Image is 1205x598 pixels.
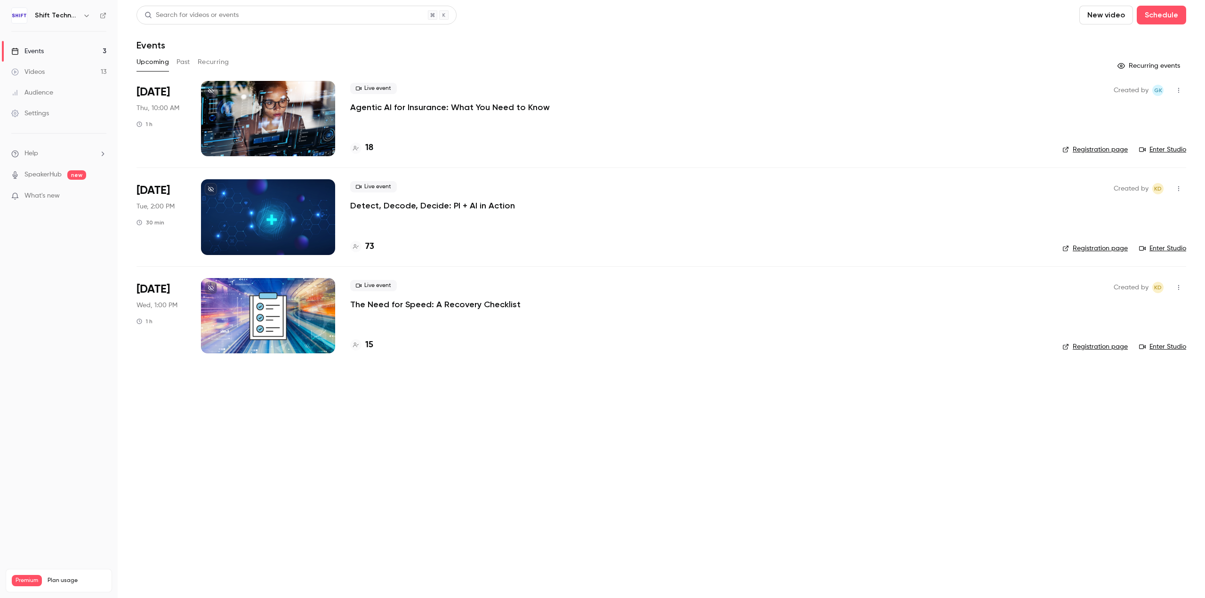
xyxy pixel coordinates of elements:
span: Premium [12,575,42,586]
span: Created by [1114,85,1149,96]
h6: Shift Technology [35,11,79,20]
span: Plan usage [48,577,106,584]
a: Detect, Decode, Decide: PI + AI in Action [350,200,515,211]
span: KD [1154,282,1162,293]
span: [DATE] [137,183,170,198]
h1: Events [137,40,165,51]
h4: 15 [365,339,373,351]
span: Thu, 10:00 AM [137,104,179,113]
li: help-dropdown-opener [11,149,106,159]
span: Kristen DeLuca [1152,282,1164,293]
span: Kristen DeLuca [1152,183,1164,194]
a: Registration page [1062,244,1128,253]
a: 15 [350,339,373,351]
span: KD [1154,183,1162,194]
div: 30 min [137,219,164,226]
span: Gaud KROTOFF [1152,85,1164,96]
a: Enter Studio [1139,342,1186,351]
button: New video [1079,6,1133,24]
span: [DATE] [137,282,170,297]
a: The Need for Speed: A Recovery Checklist [350,299,521,310]
span: Live event [350,280,397,291]
div: Settings [11,109,49,118]
a: Enter Studio [1139,145,1186,154]
span: [DATE] [137,85,170,100]
span: new [67,170,86,180]
a: 73 [350,240,374,253]
div: Oct 7 Tue, 2:00 PM (America/New York) [137,179,186,255]
button: Recurring events [1113,58,1186,73]
button: Past [177,55,190,70]
div: Videos [11,67,45,77]
div: Sep 25 Thu, 10:00 AM (America/New York) [137,81,186,156]
span: What's new [24,191,60,201]
button: Recurring [198,55,229,70]
span: Live event [350,181,397,192]
a: Registration page [1062,342,1128,351]
h4: 73 [365,240,374,253]
div: 1 h [137,120,153,128]
button: Upcoming [137,55,169,70]
span: Created by [1114,183,1149,194]
a: 18 [350,142,373,154]
iframe: Noticeable Trigger [95,192,106,200]
div: Search for videos or events [145,10,239,20]
div: Audience [11,88,53,97]
span: Tue, 2:00 PM [137,202,175,211]
span: Created by [1114,282,1149,293]
a: Registration page [1062,145,1128,154]
span: Wed, 1:00 PM [137,301,177,310]
span: Help [24,149,38,159]
span: GK [1154,85,1162,96]
a: SpeakerHub [24,170,62,180]
a: Agentic AI for Insurance: What You Need to Know [350,102,550,113]
a: Enter Studio [1139,244,1186,253]
div: Events [11,47,44,56]
span: Live event [350,83,397,94]
button: Schedule [1137,6,1186,24]
div: 1 h [137,318,153,325]
img: Shift Technology [12,8,27,23]
h4: 18 [365,142,373,154]
div: Oct 8 Wed, 1:00 PM (America/New York) [137,278,186,353]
